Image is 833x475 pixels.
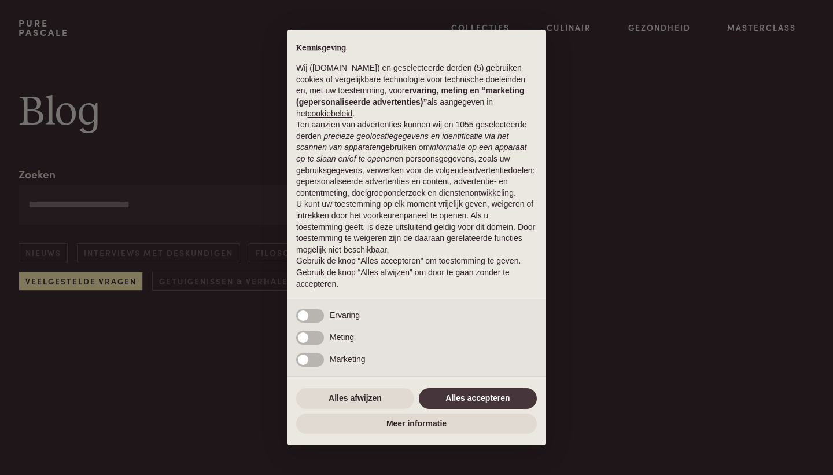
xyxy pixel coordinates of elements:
button: advertentiedoelen [468,165,532,177]
p: U kunt uw toestemming op elk moment vrijelijk geven, weigeren of intrekken door het voorkeurenpan... [296,199,537,255]
a: cookiebeleid [307,109,352,118]
span: Marketing [330,355,365,364]
span: Ervaring [330,310,360,320]
em: precieze geolocatiegegevens en identificatie via het scannen van apparaten [296,131,508,152]
button: Alles afwijzen [296,388,414,409]
span: Meting [330,332,354,342]
button: Meer informatie [296,414,537,434]
em: informatie op een apparaat op te slaan en/of te openen [296,142,527,163]
h2: Kennisgeving [296,43,537,54]
p: Gebruik de knop “Alles accepteren” om toestemming te geven. Gebruik de knop “Alles afwijzen” om d... [296,255,537,290]
strong: ervaring, meting en “marketing (gepersonaliseerde advertenties)” [296,86,524,107]
p: Ten aanzien van advertenties kunnen wij en 1055 geselecteerde gebruiken om en persoonsgegevens, z... [296,119,537,199]
button: Alles accepteren [419,388,537,409]
button: derden [296,131,322,142]
p: Wij ([DOMAIN_NAME]) en geselecteerde derden (5) gebruiken cookies of vergelijkbare technologie vo... [296,63,537,119]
